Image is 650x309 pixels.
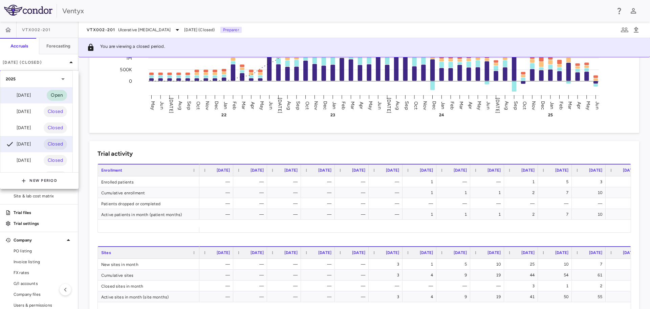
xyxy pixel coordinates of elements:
span: Closed [44,124,67,132]
span: Open [47,92,67,99]
div: [DATE] [6,108,31,116]
div: 2025 [0,71,72,87]
span: Closed [44,108,67,115]
div: [DATE] [6,140,31,148]
div: [DATE] [6,156,31,165]
button: New Period [21,175,57,186]
span: Closed [44,140,67,148]
p: 2025 [6,76,16,82]
div: [DATE] [6,124,31,132]
div: [DATE] [6,91,31,99]
span: Closed [44,157,67,164]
